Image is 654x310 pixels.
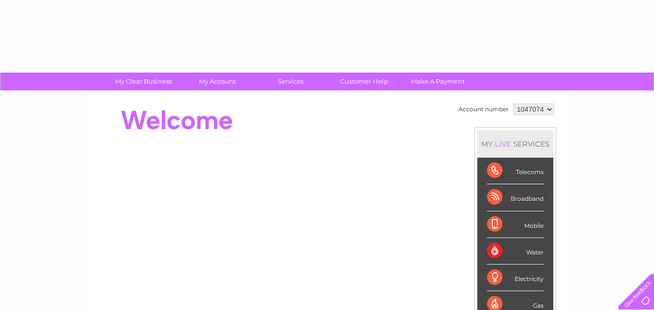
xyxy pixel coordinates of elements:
a: My Clear Business [104,73,183,90]
a: Customer Help [324,73,404,90]
div: Broadband [487,184,544,211]
div: MY SERVICES [477,130,553,158]
div: Water [487,238,544,265]
td: Account number [456,101,511,118]
a: My Account [177,73,257,90]
div: Electricity [487,265,544,291]
div: Telecoms [487,158,544,184]
div: LIVE [493,139,513,148]
a: Services [251,73,331,90]
a: Make A Payment [398,73,478,90]
div: Mobile [487,211,544,238]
